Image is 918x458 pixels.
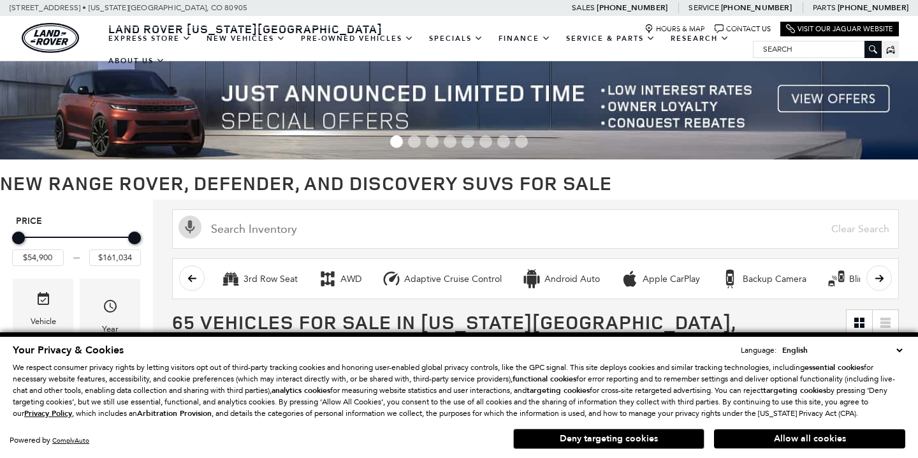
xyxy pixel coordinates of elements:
a: [PHONE_NUMBER] [597,3,667,13]
div: Vehicle Status [22,314,64,343]
div: Adaptive Cruise Control [382,269,401,288]
div: Year [102,322,119,336]
strong: Arbitration Provision [137,408,212,418]
span: Year [103,295,118,321]
span: Go to slide 3 [426,135,439,148]
input: Search Inventory [172,209,899,249]
input: Search [754,41,881,57]
span: Go to slide 6 [479,135,492,148]
a: [STREET_ADDRESS] • [US_STATE][GEOGRAPHIC_DATA], CO 80905 [10,3,247,12]
p: We respect consumer privacy rights by letting visitors opt out of third-party tracking cookies an... [13,362,905,419]
u: Privacy Policy [24,408,72,418]
div: Powered by [10,436,89,445]
a: Land Rover [US_STATE][GEOGRAPHIC_DATA] [101,21,390,36]
button: scroll left [179,265,205,291]
span: Sales [572,3,595,12]
div: Backup Camera [743,274,806,285]
div: Maximum Price [128,232,141,244]
div: Language: [741,346,776,354]
div: AWD [340,274,361,285]
a: [PHONE_NUMBER] [721,3,792,13]
button: Android AutoAndroid Auto [515,265,607,292]
select: Language Select [779,344,905,357]
div: Apple CarPlay [620,269,639,288]
button: Backup CameraBackup Camera [713,265,813,292]
div: Adaptive Cruise Control [404,274,502,285]
a: Research [663,27,737,50]
a: Hours & Map [645,24,705,34]
button: Allow all cookies [714,429,905,448]
span: Go to slide 8 [515,135,528,148]
a: Privacy Policy [24,409,72,418]
div: YearYear [80,279,140,352]
a: EXPRESS STORE [101,27,199,50]
strong: functional cookies [513,374,576,384]
a: Finance [491,27,558,50]
a: About Us [101,50,173,72]
span: 65 Vehicles for Sale in [US_STATE][GEOGRAPHIC_DATA], [GEOGRAPHIC_DATA] [172,309,736,360]
a: land-rover [22,23,79,53]
span: Vehicle [36,288,51,314]
button: Adaptive Cruise ControlAdaptive Cruise Control [375,265,509,292]
input: Maximum [89,249,141,266]
span: Service [688,3,718,12]
button: scroll right [866,265,892,291]
div: Backup Camera [720,269,739,288]
a: New Vehicles [199,27,293,50]
div: Android Auto [522,269,541,288]
span: Go to slide 7 [497,135,510,148]
div: Blind Spot Monitor [827,269,846,288]
div: Price [12,227,141,266]
a: Service & Parts [558,27,663,50]
strong: targeting cookies [527,385,590,395]
a: [PHONE_NUMBER] [838,3,908,13]
span: Go to slide 5 [462,135,474,148]
a: Contact Us [715,24,771,34]
span: Parts [813,3,836,12]
h5: Price [16,216,137,227]
div: VehicleVehicle Status [13,279,73,352]
span: Go to slide 1 [390,135,403,148]
div: Apple CarPlay [643,274,700,285]
span: Land Rover [US_STATE][GEOGRAPHIC_DATA] [108,21,382,36]
a: Pre-Owned Vehicles [293,27,421,50]
button: 3rd Row Seat3rd Row Seat [214,265,305,292]
strong: essential cookies [805,362,864,373]
button: AWDAWD [311,265,368,292]
div: Android Auto [544,274,600,285]
strong: targeting cookies [763,385,826,395]
a: ComplyAuto [52,436,89,445]
div: Minimum Price [12,232,25,244]
span: Go to slide 2 [408,135,421,148]
span: Your Privacy & Cookies [13,343,124,357]
input: Minimum [12,249,64,266]
a: Visit Our Jaguar Website [786,24,893,34]
div: 3rd Row Seat [221,269,240,288]
nav: Main Navigation [101,27,753,72]
button: Apple CarPlayApple CarPlay [613,265,707,292]
svg: Click to toggle on voice search [178,216,201,239]
div: 3rd Row Seat [244,274,298,285]
a: Specials [421,27,491,50]
img: Land Rover [22,23,79,53]
div: AWD [318,269,337,288]
span: Go to slide 4 [444,135,456,148]
button: Deny targeting cookies [513,429,704,449]
strong: analytics cookies [272,385,330,395]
